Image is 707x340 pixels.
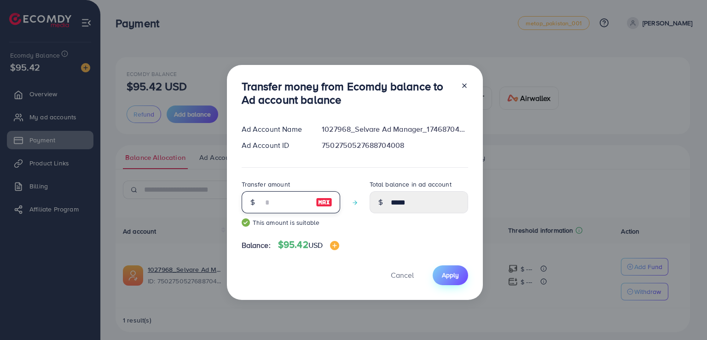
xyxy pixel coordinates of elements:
span: USD [308,240,323,250]
div: 7502750527688704008 [314,140,475,151]
h3: Transfer money from Ecomdy balance to Ad account balance [242,80,453,106]
div: Ad Account ID [234,140,315,151]
div: Ad Account Name [234,124,315,135]
div: 1027968_Selvare Ad Manager_1746870428166 [314,124,475,135]
span: Cancel [391,270,414,280]
label: Total balance in ad account [370,180,452,189]
button: Apply [433,265,468,285]
label: Transfer amount [242,180,290,189]
iframe: Chat [668,299,700,333]
small: This amount is suitable [242,218,340,227]
h4: $95.42 [278,239,339,251]
img: image [316,197,332,208]
img: image [330,241,339,250]
span: Apply [442,270,459,280]
span: Balance: [242,240,271,251]
img: guide [242,218,250,227]
button: Cancel [379,265,425,285]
